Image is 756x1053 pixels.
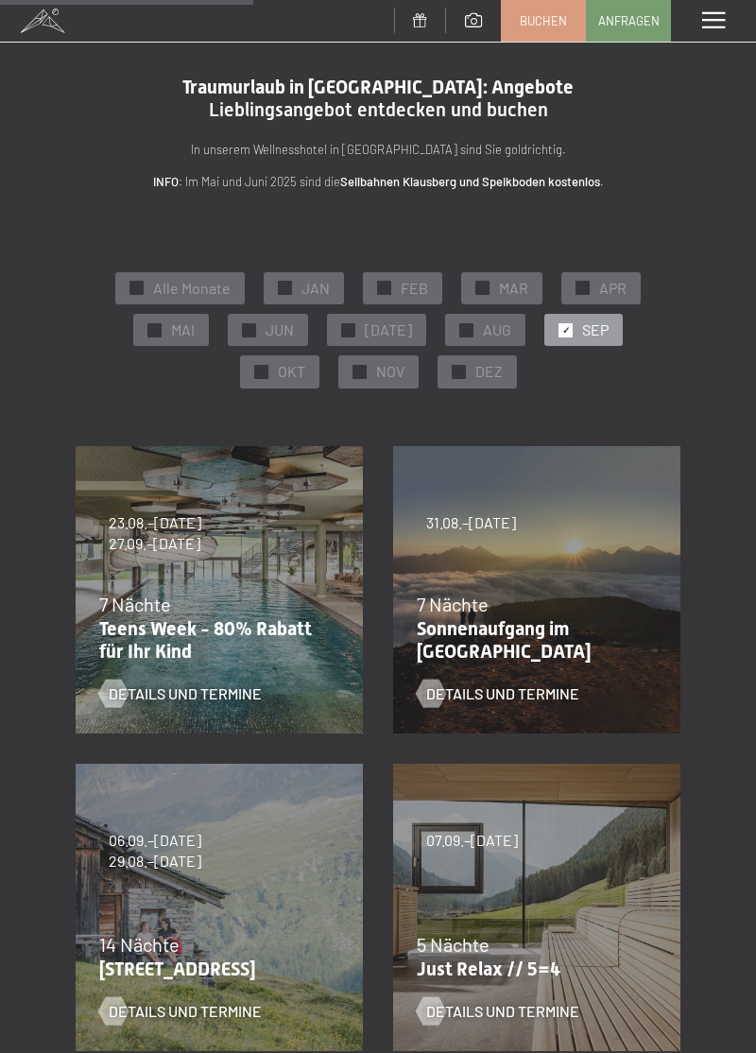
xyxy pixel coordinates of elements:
a: Buchen [502,1,585,41]
span: FEB [401,278,428,299]
p: Sonnenaufgang im [GEOGRAPHIC_DATA] [417,617,647,663]
span: [DATE] [365,319,412,340]
span: ✓ [562,323,570,337]
span: 7 Nächte [99,593,171,615]
span: ✓ [246,323,253,337]
span: ✓ [463,323,471,337]
a: Details und Termine [417,683,579,704]
p: Teens Week - 80% Rabatt für Ihr Kind [99,617,330,663]
span: Details und Termine [109,1001,262,1022]
a: Anfragen [587,1,670,41]
a: Details und Termine [99,1001,262,1022]
span: 5 Nächte [417,933,490,956]
span: ✓ [355,366,363,379]
strong: INFO [153,174,179,189]
span: 29.08.–[DATE] [109,851,201,872]
span: DEZ [475,361,503,382]
a: Details und Termine [417,1001,579,1022]
span: 07.09.–[DATE] [426,830,518,851]
p: : Im Mai und Juni 2025 sind die . [76,172,680,192]
span: JAN [301,278,330,299]
p: [STREET_ADDRESS] [99,958,330,980]
span: Traumurlaub in [GEOGRAPHIC_DATA]: Angebote [182,76,574,98]
span: AUG [483,319,511,340]
a: Details und Termine [99,683,262,704]
span: Details und Termine [426,683,579,704]
p: In unserem Wellnesshotel in [GEOGRAPHIC_DATA] sind Sie goldrichtig. [76,140,680,160]
span: Buchen [520,12,567,29]
span: APR [599,278,627,299]
span: ✓ [579,282,587,295]
span: ✓ [282,282,289,295]
span: 7 Nächte [417,593,489,615]
span: Details und Termine [109,683,262,704]
span: Details und Termine [426,1001,579,1022]
span: ✓ [381,282,388,295]
span: Alle Monate [153,278,231,299]
span: ✓ [479,282,487,295]
span: SEP [582,319,609,340]
span: 06.09.–[DATE] [109,830,201,851]
span: JUN [266,319,294,340]
span: NOV [376,361,404,382]
span: ✓ [151,323,159,337]
span: ✓ [345,323,352,337]
span: ✓ [133,282,141,295]
span: 14 Nächte [99,933,180,956]
span: 27.09.–[DATE] [109,533,201,554]
strong: Seilbahnen Klausberg und Speikboden kostenlos [340,174,600,189]
span: 31.08.–[DATE] [426,512,516,533]
span: ✓ [257,366,265,379]
span: ✓ [455,366,462,379]
span: Lieblingsangebot entdecken und buchen [209,98,548,121]
span: Anfragen [598,12,660,29]
p: Just Relax // 5=4 [417,958,647,980]
span: MAI [171,319,195,340]
span: OKT [278,361,305,382]
span: 23.08.–[DATE] [109,512,201,533]
span: MAR [499,278,528,299]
